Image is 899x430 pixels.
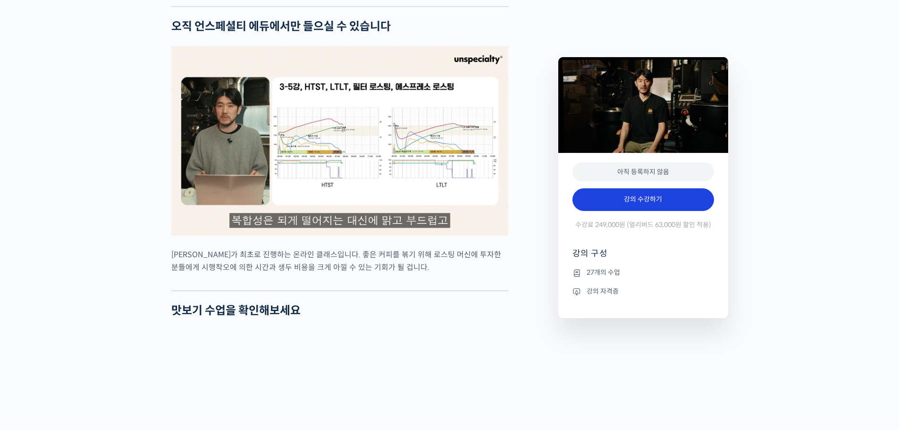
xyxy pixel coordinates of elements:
a: 강의 수강하기 [572,188,714,211]
h4: 강의 구성 [572,248,714,267]
li: 강의 자격증 [572,286,714,297]
li: 27개의 수업 [572,267,714,278]
a: 대화 [62,299,122,323]
span: 홈 [30,313,35,321]
span: 대화 [86,314,98,321]
strong: 오직 언스페셜티 에듀에서만 들으실 수 있습니다 [171,19,391,34]
a: 홈 [3,299,62,323]
span: 수강료 249,000원 (얼리버드 63,000원 할인 적용) [575,220,711,229]
p: [PERSON_NAME]가 최초로 진행하는 온라인 클래스입니다. 좋은 커피를 볶기 위해 로스팅 머신에 투자한 분들에게 시행착오에 의한 시간과 생두 비용을 크게 아낄 수 있는 ... [171,248,508,274]
span: 설정 [146,313,157,321]
strong: 맛보기 수업을 확인해보세요 [171,304,301,318]
a: 설정 [122,299,181,323]
div: 아직 등록하지 않음 [572,162,714,182]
